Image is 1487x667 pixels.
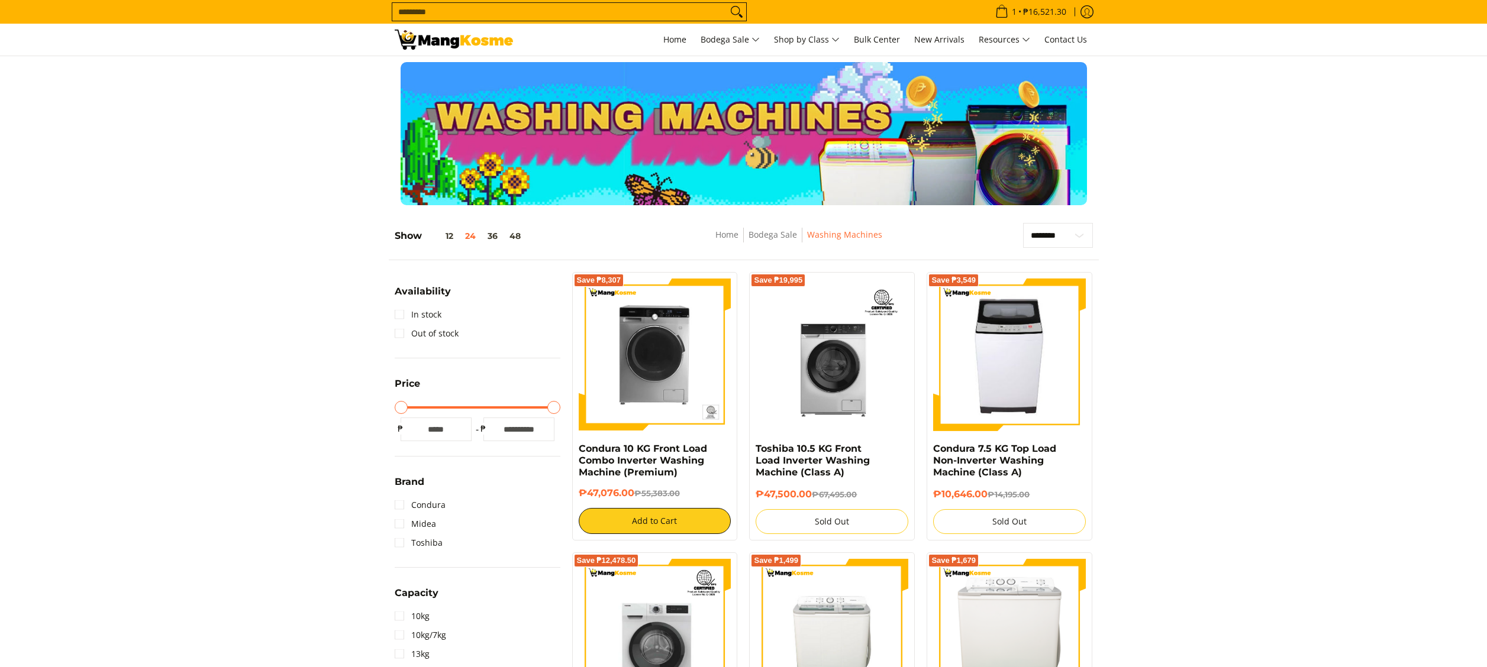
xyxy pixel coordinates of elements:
[701,33,760,47] span: Bodega Sale
[908,24,970,56] a: New Arrivals
[525,24,1093,56] nav: Main Menu
[663,34,686,45] span: Home
[715,229,738,240] a: Home
[756,279,908,431] img: Toshiba 10.5 KG Front Load Inverter Washing Machine (Class A)
[395,496,446,514] a: Condura
[577,557,636,564] span: Save ₱12,478.50
[629,228,968,254] nav: Breadcrumbs
[807,229,882,240] a: Washing Machines
[395,287,451,296] span: Availability
[395,423,407,435] span: ₱
[933,488,1086,500] h6: ₱10,646.00
[395,477,424,487] span: Brand
[973,24,1036,56] a: Resources
[756,443,870,478] a: Toshiba 10.5 KG Front Load Inverter Washing Machine (Class A)
[756,509,908,534] button: Sold Out
[478,423,489,435] span: ₱
[914,34,965,45] span: New Arrivals
[933,443,1056,478] a: Condura 7.5 KG Top Load Non-Inverter Washing Machine (Class A)
[579,279,731,431] img: Condura 10 KG Front Load Combo Inverter Washing Machine (Premium)
[1010,8,1018,16] span: 1
[768,24,846,56] a: Shop by Class
[749,229,797,240] a: Bodega Sale
[459,231,482,241] button: 24
[756,488,908,500] h6: ₱47,500.00
[395,379,420,397] summary: Open
[395,607,430,626] a: 10kg
[812,490,857,499] del: ₱67,495.00
[482,231,504,241] button: 36
[579,487,731,499] h6: ₱47,076.00
[754,557,798,564] span: Save ₱1,499
[579,443,707,478] a: Condura 10 KG Front Load Combo Inverter Washing Machine (Premium)
[634,488,680,498] del: ₱55,383.00
[395,379,420,388] span: Price
[395,533,443,552] a: Toshiba
[395,30,513,50] img: Washing Machines l Mang Kosme: Home Appliances Warehouse Sale Partner
[1038,24,1093,56] a: Contact Us
[992,5,1070,18] span: •
[395,626,446,645] a: 10kg/7kg
[504,231,527,241] button: 48
[933,509,1086,534] button: Sold Out
[754,277,802,284] span: Save ₱19,995
[727,3,746,21] button: Search
[848,24,906,56] a: Bulk Center
[988,490,1030,499] del: ₱14,195.00
[657,24,692,56] a: Home
[422,231,459,241] button: 12
[1044,34,1087,45] span: Contact Us
[931,277,976,284] span: Save ₱3,549
[395,588,438,598] span: Capacity
[577,277,621,284] span: Save ₱8,307
[395,230,527,242] h5: Show
[395,588,438,607] summary: Open
[395,287,451,305] summary: Open
[579,508,731,534] button: Add to Cart
[938,279,1082,431] img: condura-7.5kg-topload-non-inverter-washing-machine-class-c-full-view-mang-kosme
[395,514,436,533] a: Midea
[774,33,840,47] span: Shop by Class
[1021,8,1068,16] span: ₱16,521.30
[931,557,976,564] span: Save ₱1,679
[395,324,459,343] a: Out of stock
[695,24,766,56] a: Bodega Sale
[395,477,424,496] summary: Open
[395,645,430,663] a: 13kg
[979,33,1030,47] span: Resources
[854,34,900,45] span: Bulk Center
[395,305,441,324] a: In stock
